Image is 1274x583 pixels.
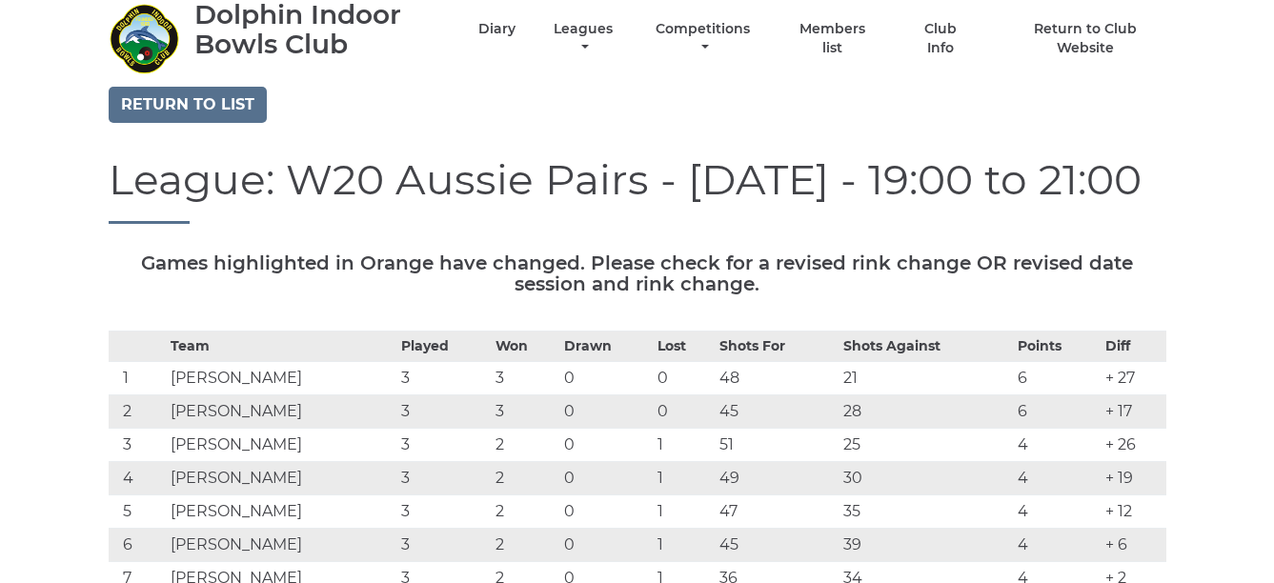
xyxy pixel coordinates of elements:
[653,429,715,462] td: 1
[559,332,653,362] th: Drawn
[109,462,167,495] td: 4
[478,20,516,38] a: Diary
[1013,462,1101,495] td: 4
[653,362,715,395] td: 0
[1101,429,1166,462] td: + 26
[559,495,653,529] td: 0
[715,362,838,395] td: 48
[491,462,559,495] td: 2
[559,395,653,429] td: 0
[166,429,396,462] td: [PERSON_NAME]
[839,495,1013,529] td: 35
[491,529,559,562] td: 2
[715,332,838,362] th: Shots For
[839,529,1013,562] td: 39
[1013,395,1101,429] td: 6
[1013,429,1101,462] td: 4
[715,529,838,562] td: 45
[109,495,167,529] td: 5
[715,429,838,462] td: 51
[839,395,1013,429] td: 28
[109,87,267,123] a: Return to list
[1101,362,1166,395] td: + 27
[1101,495,1166,529] td: + 12
[1101,332,1166,362] th: Diff
[839,332,1013,362] th: Shots Against
[109,395,167,429] td: 2
[715,462,838,495] td: 49
[396,462,490,495] td: 3
[491,332,559,362] th: Won
[1101,395,1166,429] td: + 17
[109,429,167,462] td: 3
[715,495,838,529] td: 47
[109,529,167,562] td: 6
[549,20,617,57] a: Leagues
[396,332,490,362] th: Played
[396,362,490,395] td: 3
[1101,529,1166,562] td: + 6
[491,395,559,429] td: 3
[166,495,396,529] td: [PERSON_NAME]
[396,529,490,562] td: 3
[788,20,876,57] a: Members list
[109,156,1166,224] h1: League: W20 Aussie Pairs - [DATE] - 19:00 to 21:00
[559,362,653,395] td: 0
[109,3,180,74] img: Dolphin Indoor Bowls Club
[491,495,559,529] td: 2
[653,529,715,562] td: 1
[910,20,972,57] a: Club Info
[109,362,167,395] td: 1
[1004,20,1165,57] a: Return to Club Website
[1013,362,1101,395] td: 6
[653,395,715,429] td: 0
[715,395,838,429] td: 45
[396,395,490,429] td: 3
[839,429,1013,462] td: 25
[1013,529,1101,562] td: 4
[166,462,396,495] td: [PERSON_NAME]
[396,429,490,462] td: 3
[491,362,559,395] td: 3
[653,495,715,529] td: 1
[166,395,396,429] td: [PERSON_NAME]
[491,429,559,462] td: 2
[1013,495,1101,529] td: 4
[559,429,653,462] td: 0
[559,462,653,495] td: 0
[652,20,756,57] a: Competitions
[166,362,396,395] td: [PERSON_NAME]
[396,495,490,529] td: 3
[1101,462,1166,495] td: + 19
[166,529,396,562] td: [PERSON_NAME]
[559,529,653,562] td: 0
[653,462,715,495] td: 1
[653,332,715,362] th: Lost
[109,252,1166,294] h5: Games highlighted in Orange have changed. Please check for a revised rink change OR revised date ...
[166,332,396,362] th: Team
[1013,332,1101,362] th: Points
[839,362,1013,395] td: 21
[839,462,1013,495] td: 30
